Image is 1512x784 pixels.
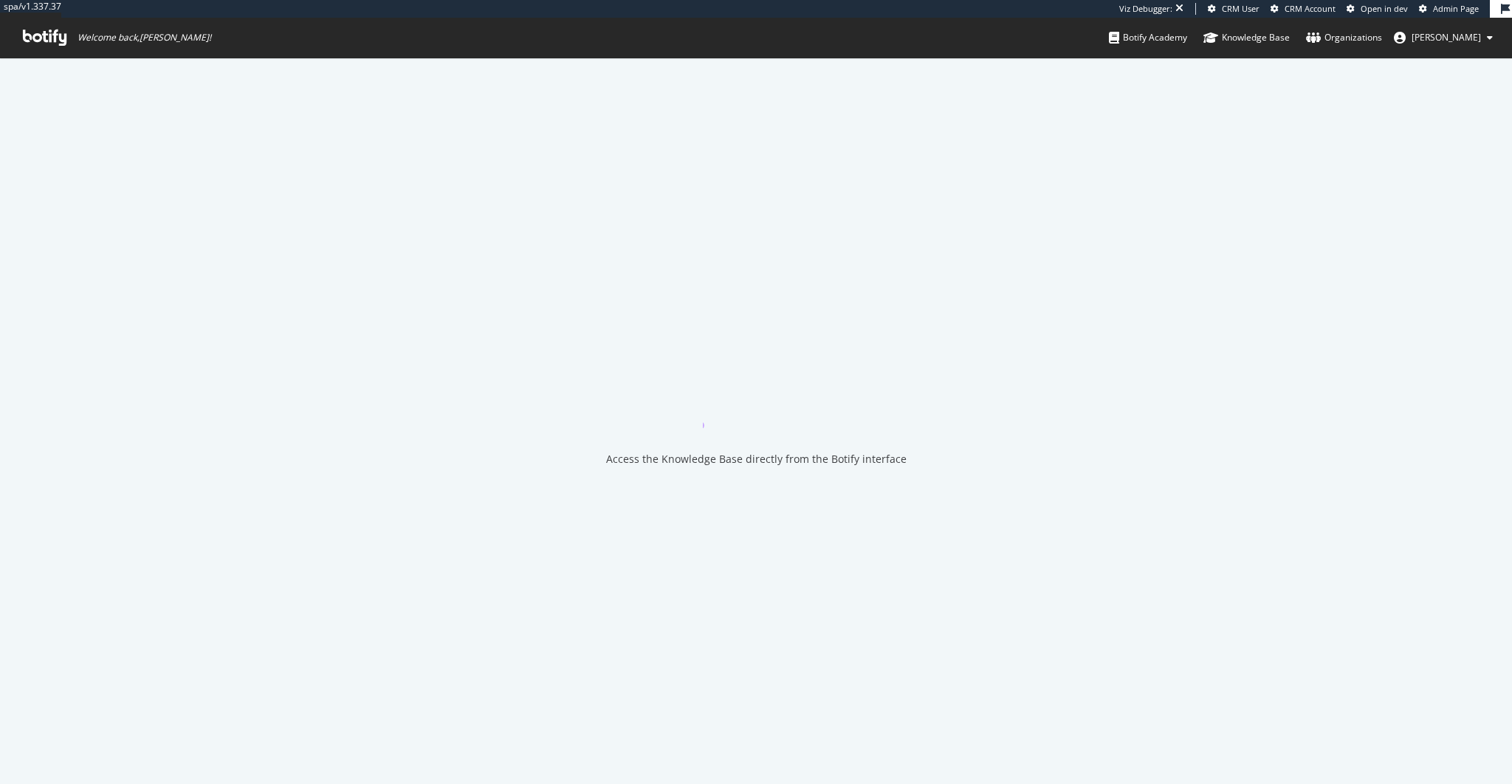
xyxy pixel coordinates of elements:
span: Welcome back, [PERSON_NAME] ! [78,32,211,44]
span: adrianna [1412,31,1481,44]
div: Botify Academy [1109,30,1187,45]
span: CRM Account [1285,3,1336,14]
a: Botify Academy [1109,18,1187,58]
a: Admin Page [1419,3,1479,15]
div: Organizations [1306,30,1382,45]
div: Viz Debugger: [1119,3,1172,15]
div: Access the Knowledge Base directly from the Botify interface [606,452,907,467]
a: CRM Account [1271,3,1336,15]
a: Organizations [1306,18,1382,58]
a: CRM User [1208,3,1260,15]
div: Knowledge Base [1203,30,1290,45]
span: Open in dev [1361,3,1408,14]
div: animation [703,375,809,428]
span: CRM User [1222,3,1260,14]
a: Knowledge Base [1203,18,1290,58]
a: Open in dev [1347,3,1408,15]
span: Admin Page [1433,3,1479,14]
button: [PERSON_NAME] [1382,26,1505,49]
